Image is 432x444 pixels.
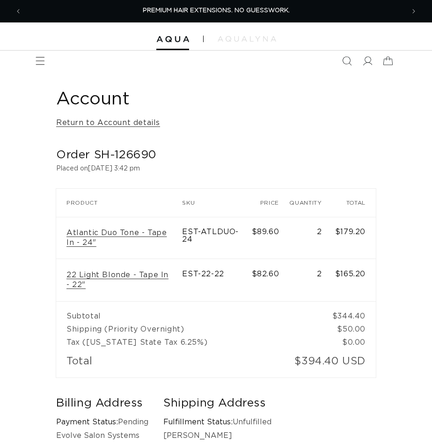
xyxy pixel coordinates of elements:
td: 2 [289,259,332,301]
th: Quantity [289,189,332,217]
td: 2 [289,217,332,259]
td: $179.20 [332,217,376,259]
td: EST-22-22 [182,259,251,301]
span: $89.60 [252,228,279,236]
td: $50.00 [332,323,376,336]
button: Next announcement [403,1,424,22]
th: Product [56,189,182,217]
summary: Search [337,51,357,71]
button: Previous announcement [8,1,29,22]
th: Total [332,189,376,217]
p: Unfulfilled [163,415,271,429]
td: Total [56,349,289,377]
td: Subtotal [56,301,332,323]
strong: Fulfillment Status: [163,418,233,426]
h2: Shipping Address [163,396,271,411]
a: 22 Light Blonde - Tape In - 22" [66,270,172,290]
span: $82.60 [252,270,279,278]
td: $344.40 [332,301,376,323]
h2: Billing Address [56,396,148,411]
p: Placed on [56,163,376,175]
th: Price [252,189,290,217]
h2: Order SH-126690 [56,148,376,163]
td: Shipping (Priority Overnight) [56,323,332,336]
td: EST-ATLDUO-24 [182,217,251,259]
td: $0.00 [332,336,376,349]
summary: Menu [30,51,51,71]
td: $165.20 [332,259,376,301]
h1: Account [56,88,376,111]
span: PREMIUM HAIR EXTENSIONS. NO GUESSWORK. [143,7,290,14]
img: aqualyna.com [218,36,276,42]
p: Pending [56,415,148,429]
time: [DATE] 3:42 pm [88,165,140,172]
strong: Payment Status: [56,418,118,426]
img: Aqua Hair Extensions [156,36,189,43]
a: Atlantic Duo Tone - Tape In - 24" [66,228,172,248]
td: $394.40 USD [289,349,376,377]
th: SKU [182,189,251,217]
a: Return to Account details [56,116,160,130]
td: Tax ([US_STATE] State Tax 6.25%) [56,336,332,349]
